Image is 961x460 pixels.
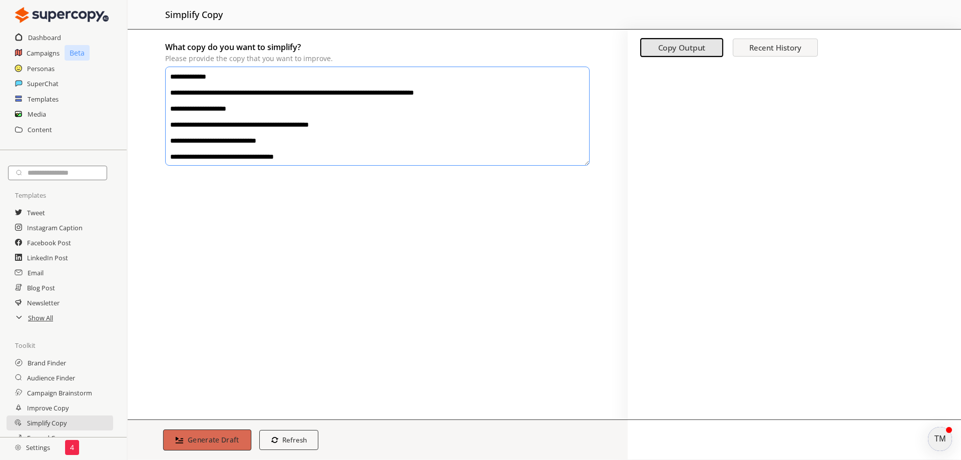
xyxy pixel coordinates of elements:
[282,435,307,444] b: Refresh
[165,55,590,63] p: Please provide the copy that you want to improve.
[259,430,319,450] button: Refresh
[749,43,801,53] b: Recent History
[928,427,952,451] button: atlas-launcher
[165,40,590,55] h2: What copy do you want to simplify?
[163,429,251,450] button: Generate Draft
[28,355,66,370] a: Brand Finder
[928,427,952,451] div: atlas-message-author-avatar
[27,430,66,445] a: Expand Copy
[27,61,55,76] a: Personas
[27,76,59,91] a: SuperChat
[65,45,90,61] p: Beta
[27,400,69,415] a: Improve Copy
[27,385,92,400] a: Campaign Brainstorm
[28,310,53,325] a: Show All
[165,5,223,24] h2: simplify copy
[165,67,590,166] textarea: originalCopy-textarea
[27,280,55,295] a: Blog Post
[27,415,67,430] a: Simplify Copy
[27,205,45,220] a: Tweet
[27,220,83,235] a: Instagram Caption
[28,122,52,137] a: Content
[15,5,109,25] img: Close
[15,444,21,450] img: Close
[28,30,61,45] a: Dashboard
[188,435,239,444] b: Generate Draft
[27,370,75,385] a: Audience Finder
[27,295,60,310] a: Newsletter
[27,235,71,250] a: Facebook Post
[640,39,723,58] button: Copy Output
[70,443,74,451] p: 4
[27,250,68,265] a: LinkedIn Post
[27,46,60,61] a: Campaigns
[28,265,44,280] a: Email
[28,107,46,122] a: Media
[28,92,59,107] a: Templates
[733,39,818,57] button: Recent History
[658,43,706,53] b: Copy Output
